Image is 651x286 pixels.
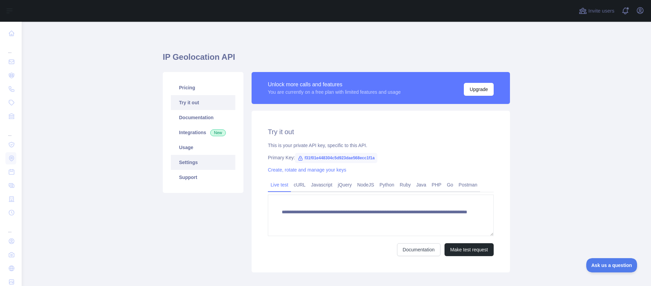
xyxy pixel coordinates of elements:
a: Try it out [171,95,235,110]
span: New [210,129,226,136]
a: Javascript [308,179,335,190]
div: ... [5,220,16,234]
a: Documentation [397,243,440,256]
a: Java [414,179,429,190]
a: Pricing [171,80,235,95]
div: Unlock more calls and features [268,81,401,89]
button: Make test request [445,243,494,256]
div: Primary Key: [268,154,494,161]
a: Go [444,179,456,190]
a: Ruby [397,179,414,190]
span: f31f01e448304c5d923dae568ecc1f1a [295,153,377,163]
a: Settings [171,155,235,170]
div: ... [5,124,16,137]
a: Live test [268,179,291,190]
span: Invite users [588,7,614,15]
button: Invite users [577,5,616,16]
iframe: Toggle Customer Support [586,258,637,272]
h2: Try it out [268,127,494,137]
a: NodeJS [354,179,377,190]
div: This is your private API key, specific to this API. [268,142,494,149]
a: Support [171,170,235,185]
a: Postman [456,179,480,190]
a: Python [377,179,397,190]
button: Upgrade [464,83,494,96]
a: Documentation [171,110,235,125]
a: PHP [429,179,444,190]
div: You are currently on a free plan with limited features and usage [268,89,401,95]
a: cURL [291,179,308,190]
h1: IP Geolocation API [163,52,510,68]
div: ... [5,41,16,54]
a: Usage [171,140,235,155]
a: jQuery [335,179,354,190]
a: Integrations New [171,125,235,140]
a: Create, rotate and manage your keys [268,167,346,173]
